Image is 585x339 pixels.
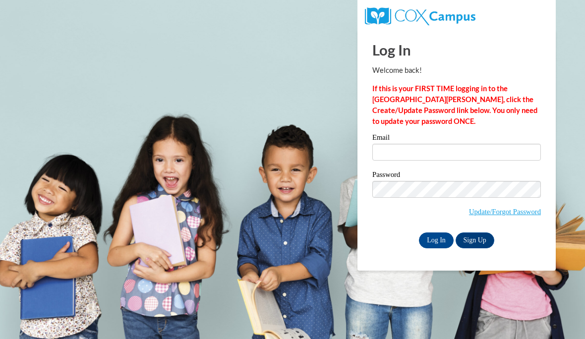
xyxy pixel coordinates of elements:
a: COX Campus [365,11,475,20]
a: Sign Up [456,232,494,248]
strong: If this is your FIRST TIME logging in to the [GEOGRAPHIC_DATA][PERSON_NAME], click the Create/Upd... [372,84,537,125]
input: Log In [419,232,454,248]
label: Password [372,171,541,181]
p: Welcome back! [372,65,541,76]
h1: Log In [372,40,541,60]
label: Email [372,134,541,144]
a: Update/Forgot Password [469,208,541,216]
img: COX Campus [365,7,475,25]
